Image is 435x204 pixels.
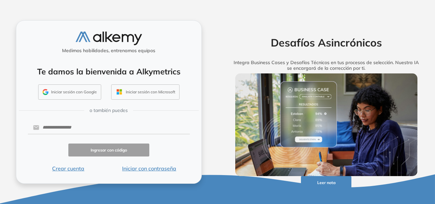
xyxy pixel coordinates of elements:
[19,48,199,53] h5: Medimos habilidades, entrenamos equipos
[115,88,123,96] img: OUTLOOK_ICON
[402,172,435,204] iframe: Chat Widget
[402,172,435,204] div: Widget de chat
[301,176,351,189] button: Leer nota
[90,107,128,114] span: o también puedes
[235,73,417,176] img: img-more-info
[28,164,109,172] button: Crear cuenta
[42,89,48,95] img: GMAIL_ICON
[225,60,428,71] h5: Integra Business Cases y Desafíos Técnicos en tus procesos de selección. Nuestra IA se encargará ...
[25,67,193,76] h4: Te damos la bienvenida a Alkymetrics
[109,164,190,172] button: Iniciar con contraseña
[111,84,180,100] button: Iniciar sesión con Microsoft
[225,36,428,49] h2: Desafíos Asincrónicos
[76,32,142,45] img: logo-alkemy
[68,144,149,156] button: Ingresar con código
[38,84,101,100] button: Iniciar sesión con Google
